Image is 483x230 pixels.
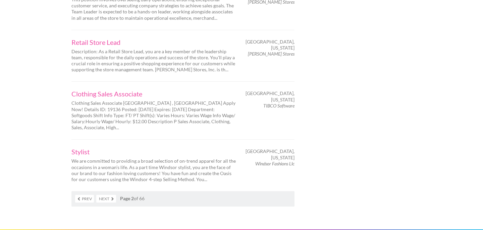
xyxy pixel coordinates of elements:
a: Retail Store Lead [71,39,236,46]
a: Clothing Sales Associate [71,90,236,97]
em: [PERSON_NAME] Stores [248,51,294,57]
p: Description: As a Retail Store Lead, you are a key member of the leadership team, responsible for... [71,49,236,73]
strong: Page 2 [120,196,134,201]
span: [GEOGRAPHIC_DATA], [US_STATE] [246,90,294,102]
span: [GEOGRAPHIC_DATA], [US_STATE] [246,39,294,51]
span: [GEOGRAPHIC_DATA], [US_STATE] [246,148,294,160]
em: TIBCO Software [263,103,294,108]
em: Windsor Fashions Llc [255,161,294,166]
p: We are committed to providing a broad selection of on-trend apparel for all the occasions in a wo... [71,158,236,182]
nav: of 66 [71,191,294,207]
a: Next [96,195,116,203]
p: Clothing Sales Associate [GEOGRAPHIC_DATA] , [GEOGRAPHIC_DATA] Apply Now! Details ID: 19136 Poste... [71,100,236,131]
a: Prev [75,195,94,203]
a: Stylist [71,148,236,155]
